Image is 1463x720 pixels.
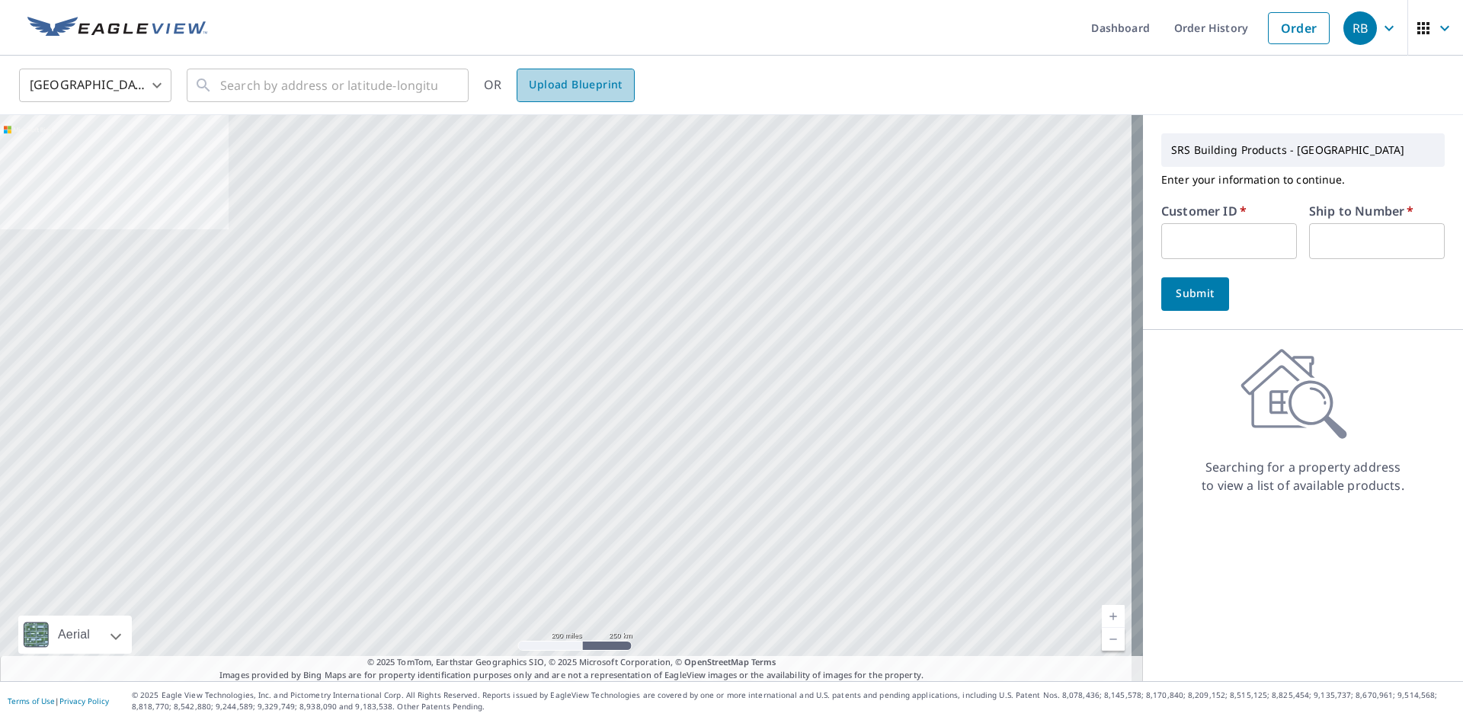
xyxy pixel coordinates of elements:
[8,696,55,706] a: Terms of Use
[1343,11,1377,45] div: RB
[1161,167,1445,193] p: Enter your information to continue.
[751,656,776,667] a: Terms
[220,64,437,107] input: Search by address or latitude-longitude
[1268,12,1330,44] a: Order
[367,656,776,669] span: © 2025 TomTom, Earthstar Geographics SIO, © 2025 Microsoft Corporation, ©
[517,69,634,102] a: Upload Blueprint
[1102,628,1125,651] a: Current Level 5, Zoom Out
[1173,284,1217,303] span: Submit
[27,17,207,40] img: EV Logo
[1201,458,1405,494] p: Searching for a property address to view a list of available products.
[1161,277,1229,311] button: Submit
[59,696,109,706] a: Privacy Policy
[1165,137,1441,163] p: SRS Building Products - [GEOGRAPHIC_DATA]
[484,69,635,102] div: OR
[1161,205,1247,217] label: Customer ID
[684,656,748,667] a: OpenStreetMap
[132,690,1455,712] p: © 2025 Eagle View Technologies, Inc. and Pictometry International Corp. All Rights Reserved. Repo...
[19,64,171,107] div: [GEOGRAPHIC_DATA]
[1102,605,1125,628] a: Current Level 5, Zoom In
[8,696,109,706] p: |
[18,616,132,654] div: Aerial
[1309,205,1413,217] label: Ship to Number
[53,616,94,654] div: Aerial
[529,75,622,94] span: Upload Blueprint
